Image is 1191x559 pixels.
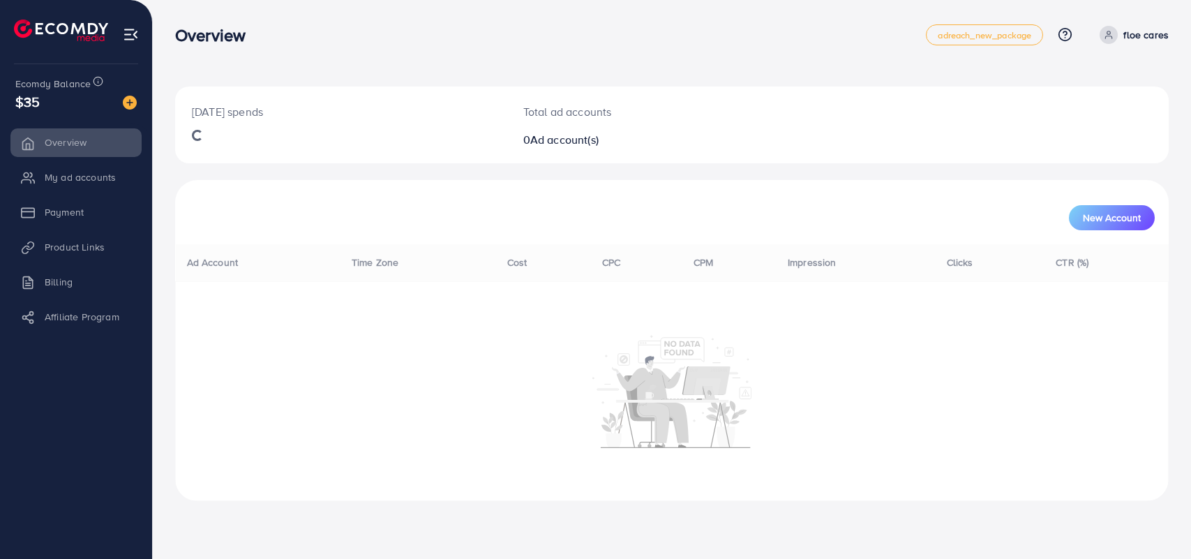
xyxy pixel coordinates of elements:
button: New Account [1069,205,1155,230]
img: image [123,96,137,110]
a: adreach_new_package [926,24,1043,45]
h2: 0 [523,133,738,147]
span: adreach_new_package [938,31,1031,40]
a: floe cares [1094,26,1169,44]
img: menu [123,27,139,43]
img: logo [14,20,108,41]
h3: Overview [175,25,257,45]
p: [DATE] spends [192,103,490,120]
span: New Account [1083,213,1141,223]
span: Ad account(s) [530,132,599,147]
span: $35 [15,91,40,112]
p: Total ad accounts [523,103,738,120]
span: Ecomdy Balance [15,77,91,91]
p: floe cares [1123,27,1169,43]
